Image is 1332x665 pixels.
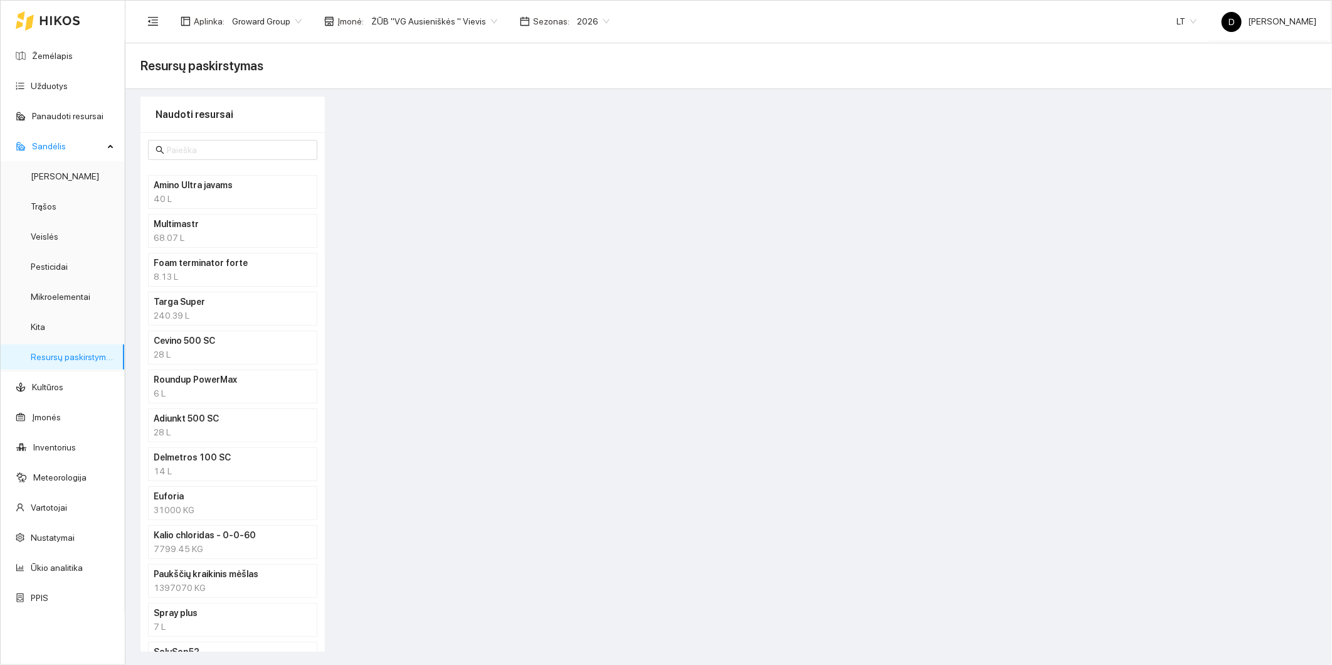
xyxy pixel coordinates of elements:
h4: Adiunkt 500 SC [154,412,279,425]
h4: Spray plus [154,606,279,620]
span: Įmonė : [337,14,364,28]
h4: Delmetros 100 SC [154,450,279,464]
span: Aplinka : [194,14,225,28]
span: shop [324,16,334,26]
div: Naudoti resursai [156,97,310,132]
input: Paieška [167,143,310,157]
a: Resursų paskirstymas [31,352,115,362]
div: 7 L [154,620,312,634]
span: Resursų paskirstymas [140,56,263,76]
div: 240.39 L [154,309,312,322]
div: 68.07 L [154,231,312,245]
a: Pesticidai [31,262,68,272]
span: Groward Group [232,12,302,31]
a: Kultūros [32,382,63,392]
h4: Paukščių kraikinis mėšlas [154,567,279,581]
span: 2026 [577,12,610,31]
a: PPIS [31,593,48,603]
h4: Multimastr [154,217,279,231]
a: Veislės [31,231,58,242]
span: [PERSON_NAME] [1222,16,1316,26]
a: Užduotys [31,81,68,91]
div: 40 L [154,192,312,206]
span: menu-fold [147,16,159,27]
a: Panaudoti resursai [32,111,103,121]
a: Trąšos [31,201,56,211]
button: menu-fold [140,9,166,34]
a: Mikroelementai [31,292,90,302]
h4: Kalio chloridas - 0-0-60 [154,528,279,542]
div: 28 L [154,348,312,361]
h4: SoluSop52 [154,645,279,659]
div: 1397070 KG [154,581,312,595]
a: Nustatymai [31,533,75,543]
h4: Foam terminator forte [154,256,279,270]
div: 14 L [154,464,312,478]
div: 7799.45 KG [154,542,312,556]
span: D [1229,12,1235,32]
a: [PERSON_NAME] [31,171,99,181]
h4: Amino Ultra javams [154,178,279,192]
span: Sandėlis [32,134,103,159]
a: Inventorius [33,442,76,452]
div: 8.13 L [154,270,312,284]
span: calendar [520,16,530,26]
a: Meteorologija [33,472,87,482]
h4: Cevino 500 SC [154,334,279,348]
span: Sezonas : [533,14,569,28]
span: LT [1176,12,1197,31]
a: Kita [31,322,45,332]
a: Įmonės [32,412,61,422]
span: ŽŪB "VG Ausieniškės " Vievis [371,12,497,31]
div: 28 L [154,425,312,439]
span: layout [181,16,191,26]
a: Ūkio analitika [31,563,83,573]
a: Žemėlapis [32,51,73,61]
h4: Euforia [154,489,279,503]
div: 31000 KG [154,503,312,517]
h4: Roundup PowerMax [154,373,279,386]
h4: Targa Super [154,295,279,309]
span: search [156,146,164,154]
a: Vartotojai [31,503,67,513]
div: 6 L [154,386,312,400]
